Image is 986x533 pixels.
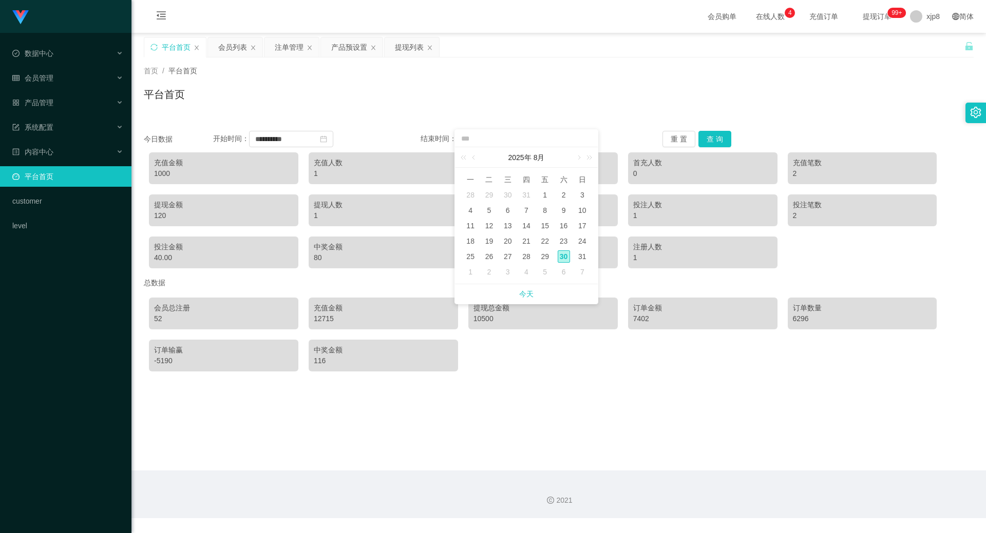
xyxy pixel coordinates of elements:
i: 图标: form [12,124,20,131]
div: 19 [483,235,495,247]
a: level [12,215,123,236]
td: 2025年8月25日 [461,249,480,264]
div: 15 [539,220,551,232]
div: 22 [539,235,551,247]
span: 四 [517,175,536,184]
div: 14 [520,220,533,232]
td: 2025年8月7日 [517,203,536,218]
a: 8月 [533,147,546,168]
div: 52 [154,313,293,324]
div: 今日数据 [144,134,213,145]
td: 2025年8月17日 [573,218,592,233]
span: 五 [536,175,554,184]
div: 中奖金额 [314,242,453,252]
a: 今天 [519,284,534,304]
span: 六 [554,175,573,184]
td: 2025年8月20日 [499,233,517,249]
i: 图标: close [307,45,313,51]
i: 图标: close [194,45,200,51]
div: 9 [558,204,570,216]
div: -5190 [154,356,293,366]
div: 120 [154,210,293,221]
a: 下一年 (Control键加右方向键) [581,147,594,168]
th: 周六 [554,172,573,187]
td: 2025年8月2日 [554,187,573,203]
div: 订单金额 [633,303,772,313]
div: 总数据 [144,273,974,292]
div: 40.00 [154,252,293,263]
div: 1 [633,210,772,221]
div: 0 [633,168,772,179]
td: 2025年7月30日 [499,187,517,203]
span: 首页 [144,67,158,75]
td: 2025年8月18日 [461,233,480,249]
div: 7 [576,266,589,278]
img: logo.9652507e.png [12,10,29,25]
th: 周一 [461,172,480,187]
div: 4 [520,266,533,278]
div: 2 [558,189,570,201]
div: 2 [793,210,932,221]
a: 2025年 [507,147,533,168]
span: 内容中心 [12,148,53,156]
i: 图标: unlock [964,42,974,51]
td: 2025年9月7日 [573,264,592,280]
div: 31 [520,189,533,201]
div: 4 [464,204,477,216]
td: 2025年8月24日 [573,233,592,249]
span: 充值订单 [804,13,843,20]
div: 提现人数 [314,200,453,210]
i: 图标: global [952,13,959,20]
span: 二 [480,175,498,184]
div: 会员列表 [218,37,247,57]
div: 12 [483,220,495,232]
div: 3 [576,189,589,201]
div: 21 [520,235,533,247]
div: 1 [314,210,453,221]
div: 17 [576,220,589,232]
td: 2025年8月11日 [461,218,480,233]
p: 4 [788,8,792,18]
div: 7 [520,204,533,216]
div: 27 [502,250,514,263]
div: 1000 [154,168,293,179]
div: 28 [520,250,533,263]
div: 注单管理 [275,37,304,57]
div: 订单输赢 [154,345,293,356]
a: 上一年 (Control键加左方向键) [459,147,472,168]
span: 结束时间： [421,134,457,143]
div: 1 [314,168,453,179]
div: 提现金额 [154,200,293,210]
i: 图标: close [250,45,256,51]
span: 三 [499,175,517,184]
span: 产品管理 [12,98,53,107]
td: 2025年9月2日 [480,264,498,280]
div: 首充人数 [633,157,772,168]
i: 图标: profile [12,148,20,155]
td: 2025年9月1日 [461,264,480,280]
td: 2025年8月6日 [499,203,517,218]
div: 26 [483,250,495,263]
div: 2 [793,168,932,179]
div: 25 [464,250,477,263]
div: 10 [576,204,589,216]
i: 图标: setting [970,107,981,118]
a: customer [12,191,123,211]
i: 图标: calendar [320,135,327,143]
div: 投注人数 [633,200,772,210]
div: 提现总金额 [473,303,613,313]
i: 图标: menu-fold [144,1,179,33]
td: 2025年9月4日 [517,264,536,280]
div: 11 [464,220,477,232]
td: 2025年9月3日 [499,264,517,280]
span: / [162,67,164,75]
div: 6 [558,266,570,278]
i: 图标: close [370,45,376,51]
div: 18 [464,235,477,247]
div: 23 [558,235,570,247]
div: 充值笔数 [793,157,932,168]
div: 产品预设置 [331,37,367,57]
div: 8 [539,204,551,216]
div: 28 [464,189,477,201]
td: 2025年8月10日 [573,203,592,218]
